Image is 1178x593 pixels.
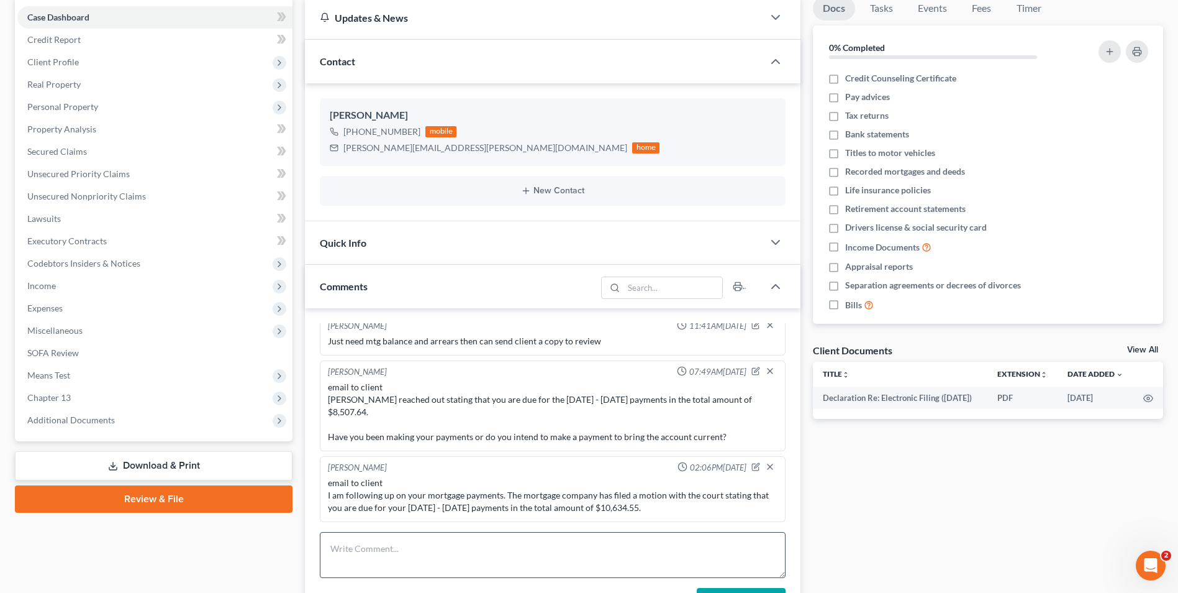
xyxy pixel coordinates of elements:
[823,369,850,379] a: Titleunfold_more
[623,277,722,298] input: Search...
[320,55,355,67] span: Contact
[997,369,1048,379] a: Extensionunfold_more
[328,381,777,443] div: email to client [PERSON_NAME] reached out stating that you are due for the [DATE] - [DATE] paymen...
[813,387,987,409] td: Declaration Re: Electronic Filing ([DATE])
[845,147,935,159] span: Titles to motor vehicles
[343,126,420,138] div: [PHONE_NUMBER]
[689,366,746,378] span: 07:49AM[DATE]
[27,168,130,179] span: Unsecured Priority Claims
[27,392,71,403] span: Chapter 13
[1161,551,1171,561] span: 2
[27,280,56,291] span: Income
[17,230,292,252] a: Executory Contracts
[17,163,292,185] a: Unsecured Priority Claims
[845,279,1021,292] span: Separation agreements or decrees of divorces
[829,42,885,53] strong: 0% Completed
[1136,551,1166,581] iframe: Intercom live chat
[17,208,292,230] a: Lawsuits
[1067,369,1123,379] a: Date Added expand_more
[27,415,115,425] span: Additional Documents
[27,79,81,90] span: Real Property
[330,108,776,123] div: [PERSON_NAME]
[1116,371,1123,379] i: expand_more
[320,280,368,292] span: Comments
[27,258,140,269] span: Codebtors Insiders & Notices
[15,451,292,480] a: Download & Print
[845,165,965,178] span: Recorded mortgages and deeds
[17,140,292,163] a: Secured Claims
[845,260,913,273] span: Appraisal reports
[845,184,931,196] span: Life insurance policies
[17,118,292,140] a: Property Analysis
[328,366,387,379] div: [PERSON_NAME]
[15,485,292,513] a: Review & File
[330,186,776,196] button: New Contact
[845,109,889,122] span: Tax returns
[689,320,746,332] span: 11:41AM[DATE]
[813,344,892,357] div: Client Documents
[845,72,956,85] span: Credit Counseling Certificate
[1127,346,1158,354] a: View All
[320,237,366,249] span: Quick Info
[17,29,292,51] a: Credit Report
[320,11,748,24] div: Updates & News
[845,221,987,234] span: Drivers license & social security card
[425,126,456,137] div: mobile
[17,185,292,208] a: Unsecured Nonpriority Claims
[27,124,96,134] span: Property Analysis
[328,462,387,474] div: [PERSON_NAME]
[987,387,1058,409] td: PDF
[27,213,61,224] span: Lawsuits
[845,241,920,254] span: Income Documents
[845,128,909,140] span: Bank statements
[845,299,862,311] span: Bills
[27,191,146,201] span: Unsecured Nonpriority Claims
[27,325,83,336] span: Miscellaneous
[845,91,890,103] span: Pay advices
[27,12,89,22] span: Case Dashboard
[27,303,63,313] span: Expenses
[27,146,87,157] span: Secured Claims
[1040,371,1048,379] i: unfold_more
[27,57,79,67] span: Client Profile
[842,371,850,379] i: unfold_more
[17,342,292,364] a: SOFA Review
[27,347,79,358] span: SOFA Review
[27,34,81,45] span: Credit Report
[27,101,98,112] span: Personal Property
[328,335,777,347] div: Just need mtg balance and arrears then can send client a copy to review
[343,142,627,154] div: [PERSON_NAME][EMAIL_ADDRESS][PERSON_NAME][DOMAIN_NAME]
[27,236,107,246] span: Executory Contracts
[328,320,387,333] div: [PERSON_NAME]
[690,462,746,474] span: 02:06PM[DATE]
[632,142,659,154] div: home
[27,370,70,380] span: Means Test
[328,477,777,514] div: email to client I am following up on your mortgage payments. The mortgage company has filed a mot...
[845,203,966,215] span: Retirement account statements
[1058,387,1133,409] td: [DATE]
[17,6,292,29] a: Case Dashboard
